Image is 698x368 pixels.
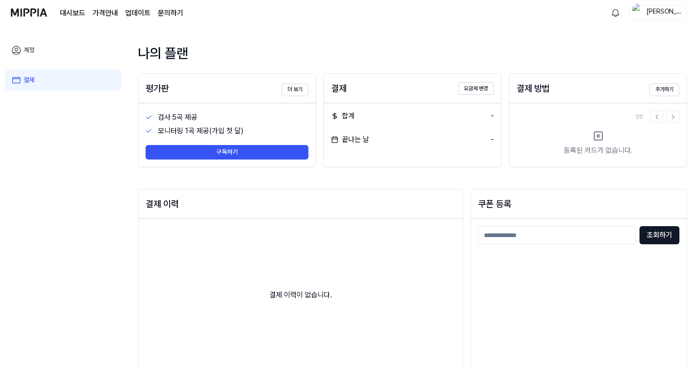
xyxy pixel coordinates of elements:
[649,81,679,96] a: 추가하기
[158,8,183,19] a: 문의하기
[93,8,118,19] a: 가격안내
[60,8,85,19] a: 대시보드
[491,111,494,121] div: -
[138,44,687,63] div: 나의 플랜
[629,5,687,20] button: profile[PERSON_NAME]
[331,134,369,145] div: 끝나는 날
[146,81,169,96] div: 평가판
[458,82,494,95] button: 요금제 변경
[610,7,621,18] img: 알림
[517,81,550,96] div: 결제 방법
[635,113,643,121] div: 1 / 0
[146,138,308,160] a: 구독하기
[331,111,355,121] div: 합계
[646,7,681,17] div: [PERSON_NAME]
[5,70,122,91] a: 결제
[158,126,308,136] div: 모니터링 1곡 제공(가입 첫 달)
[564,145,633,156] div: 등록된 카드가 없습니다.
[331,81,347,96] div: 결제
[125,8,151,19] a: 업데이트
[282,83,308,96] button: 더 보기
[478,197,679,211] h2: 쿠폰 등록
[491,134,494,145] div: -
[639,226,679,244] button: 조회하기
[5,40,122,61] a: 계정
[146,197,455,211] div: 결제 이력
[282,81,308,96] a: 더 보기
[649,83,679,96] button: 추가하기
[632,4,643,22] img: profile
[158,112,308,123] div: 검사 5곡 제공
[146,145,308,160] button: 구독하기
